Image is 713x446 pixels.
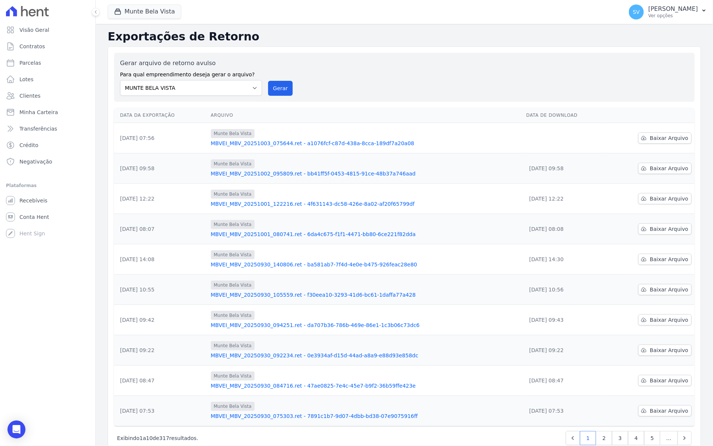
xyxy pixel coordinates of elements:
a: Parcelas [3,55,92,70]
a: Visão Geral [3,22,92,37]
td: [DATE] 07:56 [114,123,208,153]
td: [DATE] 09:22 [114,335,208,366]
span: Visão Geral [19,26,49,34]
span: Clientes [19,92,40,100]
td: [DATE] 12:22 [523,184,608,214]
td: [DATE] 09:58 [114,153,208,184]
span: Negativação [19,158,52,165]
span: Baixar Arquivo [650,346,688,354]
span: Parcelas [19,59,41,67]
span: Baixar Arquivo [650,195,688,202]
span: Munte Bela Vista [211,250,255,259]
a: Recebíveis [3,193,92,208]
td: [DATE] 14:30 [523,244,608,275]
span: Baixar Arquivo [650,407,688,415]
p: Exibindo a de resultados. [117,434,198,442]
a: MBVEI_MBV_20251003_075644.ret - a1076fcf-c87d-438a-8cca-189df7a20a08 [211,140,520,147]
a: Transferências [3,121,92,136]
a: MBVEI_MBV_20250930_105559.ret - f30eea10-3293-41d6-bc61-1daffa77a428 [211,291,520,299]
span: Baixar Arquivo [650,377,688,384]
span: Baixar Arquivo [650,316,688,324]
span: Munte Bela Vista [211,281,255,290]
a: Baixar Arquivo [638,405,692,416]
a: Contratos [3,39,92,54]
td: [DATE] 08:07 [114,214,208,244]
a: Crédito [3,138,92,153]
span: Recebíveis [19,197,47,204]
button: SV [PERSON_NAME] Ver opções [623,1,713,22]
span: Contratos [19,43,45,50]
th: Data da Exportação [114,108,208,123]
a: Clientes [3,88,92,103]
a: 2 [596,431,612,445]
span: Munte Bela Vista [211,220,255,229]
a: Baixar Arquivo [638,163,692,174]
div: Open Intercom Messenger [7,421,25,439]
td: [DATE] 09:22 [523,335,608,366]
a: Previous [566,431,580,445]
a: Next [677,431,692,445]
span: Munte Bela Vista [211,190,255,199]
span: Minha Carteira [19,109,58,116]
span: 317 [159,435,169,441]
span: Munte Bela Vista [211,372,255,381]
a: Baixar Arquivo [638,345,692,356]
span: Baixar Arquivo [650,256,688,263]
label: Gerar arquivo de retorno avulso [120,59,262,68]
span: Lotes [19,76,34,83]
td: [DATE] 09:42 [114,305,208,335]
p: Ver opções [648,13,698,19]
span: 1 [139,435,143,441]
span: Baixar Arquivo [650,225,688,233]
a: Negativação [3,154,92,169]
a: Lotes [3,72,92,87]
a: Baixar Arquivo [638,314,692,326]
a: MBVEI_MBV_20250930_084716.ret - 47ae0825-7e4c-45e7-b9f2-36b59ffe423e [211,382,520,390]
label: Para qual empreendimento deseja gerar o arquivo? [120,68,262,79]
td: [DATE] 07:53 [523,396,608,426]
td: [DATE] 07:53 [114,396,208,426]
span: Conta Hent [19,213,49,221]
span: Baixar Arquivo [650,165,688,172]
td: [DATE] 10:56 [523,275,608,305]
td: [DATE] 10:55 [114,275,208,305]
button: Gerar [268,81,293,96]
a: MBVEI_MBV_20250930_140806.ret - ba581ab7-7f4d-4e0e-b475-926feac28e80 [211,261,520,268]
td: [DATE] 08:47 [114,366,208,396]
a: Baixar Arquivo [638,132,692,144]
span: … [660,431,678,445]
span: Transferências [19,125,57,132]
a: 4 [628,431,644,445]
a: MBVEI_MBV_20251001_080741.ret - 6da4c675-f1f1-4471-bb80-6ce221f82dda [211,230,520,238]
td: [DATE] 12:22 [114,184,208,214]
p: [PERSON_NAME] [648,5,698,13]
a: Baixar Arquivo [638,193,692,204]
a: Baixar Arquivo [638,254,692,265]
a: 1 [580,431,596,445]
a: 3 [612,431,628,445]
div: Plataformas [6,181,89,190]
span: SV [633,9,640,15]
a: Conta Hent [3,210,92,224]
a: MBVEI_MBV_20251001_122216.ret - 4f631143-dc58-426e-8a02-af20f65799df [211,200,520,208]
td: [DATE] 08:08 [523,214,608,244]
span: Munte Bela Vista [211,159,255,168]
a: Baixar Arquivo [638,223,692,235]
td: [DATE] 09:58 [523,153,608,184]
a: 5 [644,431,660,445]
a: MBVEI_MBV_20251002_095809.ret - bb41ff5f-0453-4815-91ce-48b37a746aad [211,170,520,177]
td: [DATE] 08:47 [523,366,608,396]
a: MBVEI_MBV_20250930_075303.ret - 7891c1b7-9d07-4dbb-bd38-07e9075916ff [211,412,520,420]
td: [DATE] 09:43 [523,305,608,335]
h2: Exportações de Retorno [108,30,701,43]
a: Minha Carteira [3,105,92,120]
th: Data de Download [523,108,608,123]
span: Baixar Arquivo [650,286,688,293]
span: 10 [146,435,153,441]
a: MBVEI_MBV_20250930_094251.ret - da707b36-786b-469e-86e1-1c3b06c73dc6 [211,321,520,329]
td: [DATE] 14:08 [114,244,208,275]
a: Baixar Arquivo [638,375,692,386]
span: Crédito [19,141,39,149]
a: MBVEI_MBV_20250930_092234.ret - 0e3934af-d15d-44ad-a8a9-e88d93e858dc [211,352,520,359]
span: Munte Bela Vista [211,341,255,350]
